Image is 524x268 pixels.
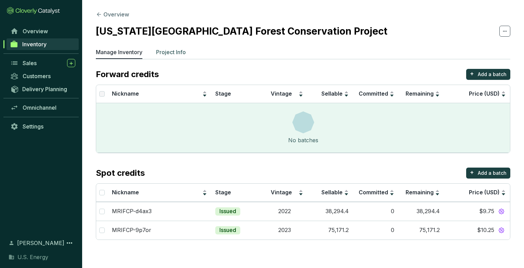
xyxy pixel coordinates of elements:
a: Settings [7,121,79,132]
p: MRIFCP-d4ax3 [112,208,152,215]
p: Issued [219,227,236,234]
span: $9.75 [479,208,494,215]
span: Committed [359,189,388,196]
td: 75,171.2 [307,221,353,240]
p: Issued [219,208,236,215]
span: Sales [23,60,37,66]
td: 38,294.4 [398,202,444,221]
td: 38,294.4 [307,202,353,221]
span: Omnichannel [23,104,56,111]
button: Overview [96,10,129,19]
span: Nickname [112,189,139,196]
p: + [470,168,474,177]
td: 2023 [262,221,307,240]
span: Customers [23,73,51,80]
span: Stage [215,189,231,196]
span: U.S. Energy [17,253,48,261]
span: Sellable [321,90,343,97]
p: Spot credits [96,168,145,179]
span: Delivery Planning [22,86,67,93]
td: 75,171.2 [398,221,444,240]
div: No batches [288,136,318,144]
a: Sales [7,57,79,69]
a: Customers [7,70,79,82]
span: Nickname [112,90,139,97]
p: Project Info [156,48,186,56]
span: Sellable [321,189,343,196]
p: + [470,69,474,78]
a: Delivery Planning [7,83,79,95]
p: MRIFCP-9p7or [112,227,151,234]
p: Forward credits [96,69,159,80]
span: Stage [215,90,231,97]
span: Vintage [271,90,292,97]
span: Price (USD) [469,189,500,196]
button: +Add a batch [466,69,510,80]
span: Inventory [22,41,47,48]
span: Overview [23,28,48,35]
span: Vintage [271,189,292,196]
h2: [US_STATE][GEOGRAPHIC_DATA] Forest Conservation Project [96,24,387,38]
p: Add a batch [478,71,507,78]
th: Stage [211,184,262,202]
td: 0 [353,202,398,221]
button: +Add a batch [466,168,510,179]
span: [PERSON_NAME] [17,239,64,247]
span: Committed [359,90,388,97]
span: $10.25 [477,227,494,234]
a: Inventory [7,38,79,50]
a: Overview [7,25,79,37]
p: Add a batch [478,170,507,176]
span: Remaining [406,90,434,97]
span: Price (USD) [469,90,500,97]
span: Remaining [406,189,434,196]
th: Stage [211,85,262,103]
a: Omnichannel [7,102,79,113]
p: Manage Inventory [96,48,142,56]
td: 2022 [262,202,307,221]
span: Settings [23,123,43,130]
td: 0 [353,221,398,240]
